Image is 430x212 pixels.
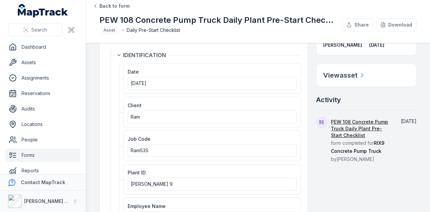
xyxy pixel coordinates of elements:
a: Dashboard [5,40,80,54]
strong: Contact MapTrack [21,179,65,185]
time: 07/09/2025, 12:00:00 am [131,80,146,86]
span: form completed for by [PERSON_NAME] [331,119,391,162]
span: Plant ID [128,170,146,175]
span: [DATE] [131,80,146,86]
span: [PERSON_NAME] [323,42,362,48]
h2: View asset [323,71,357,80]
a: Reservations [5,87,80,100]
a: Assets [5,56,80,69]
button: Share [342,18,373,31]
a: Audits [5,102,80,116]
span: Daily Pre-Start Checklist [127,27,180,34]
strong: [PERSON_NAME] Group [24,198,79,204]
a: Back to form [93,3,130,9]
span: Back to form [99,3,130,9]
time: 07/09/2025, 10:23:33 pm [369,42,384,48]
a: Locations [5,118,80,131]
a: People [5,133,80,146]
h2: Activity [316,95,341,104]
span: Employee Name [128,203,166,209]
span: [DATE] [401,118,417,124]
button: Search [8,24,62,36]
a: Viewasset [323,71,365,80]
h1: PEW 108 Concrete Pump Truck Daily Plant Pre-Start Checklist [99,15,337,26]
button: Download [376,18,417,31]
time: 07/09/2025, 10:23:33 pm [401,118,417,124]
a: Reports [5,164,80,177]
a: PEW 108 Concrete Pump Truck Daily Plant Pre-Start Checklist [331,119,391,139]
span: Search [31,27,47,33]
span: Ram [131,114,140,120]
span: [DATE] [369,42,384,48]
a: Assignments [5,71,80,85]
span: Client [128,102,141,108]
a: MapTrack [18,4,68,17]
span: Ram53S [131,147,148,153]
span: Job Code [128,136,150,142]
div: Asset [99,26,119,35]
span: [PERSON_NAME] 9 [131,181,173,187]
span: Date [128,69,139,75]
a: Forms [5,149,80,162]
span: IDENTIFICATION [123,51,166,59]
